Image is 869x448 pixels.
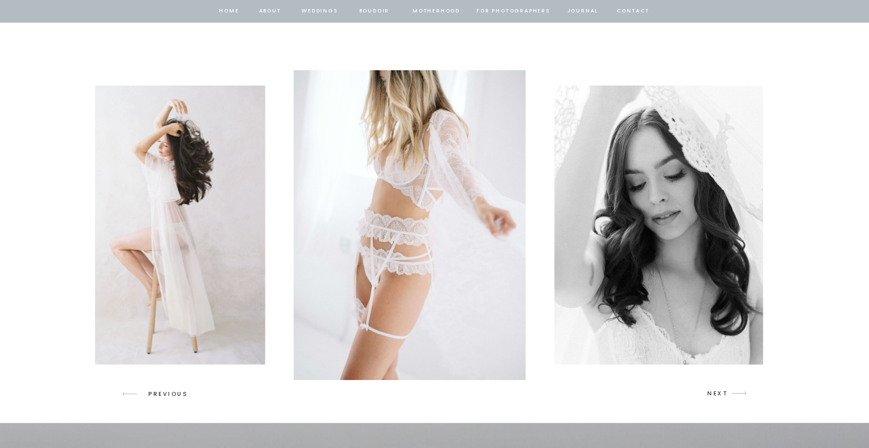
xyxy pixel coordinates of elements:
img: woman holding lace veil looks down in black and white photo by seattle boudoir photographer Jacqu... [554,86,763,364]
a: journal [565,6,600,16]
p: PREVIOUS [148,389,192,399]
a: for photographers [476,6,550,16]
p: NEXT [707,389,729,399]
a: Motherhood [412,6,459,16]
a: contact [615,6,651,16]
img: woman on stool in white sheer robe tosses her hair showcasing seattle boudoir photography by Jacq... [61,86,265,364]
a: BOUDOIR [358,6,390,16]
a: Weddings [300,6,339,16]
a: home [218,6,240,16]
img: dynamic movement of woman twirling white robe in white lingerie set for a bridal boudoir session ... [294,70,526,380]
a: about [258,6,282,16]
